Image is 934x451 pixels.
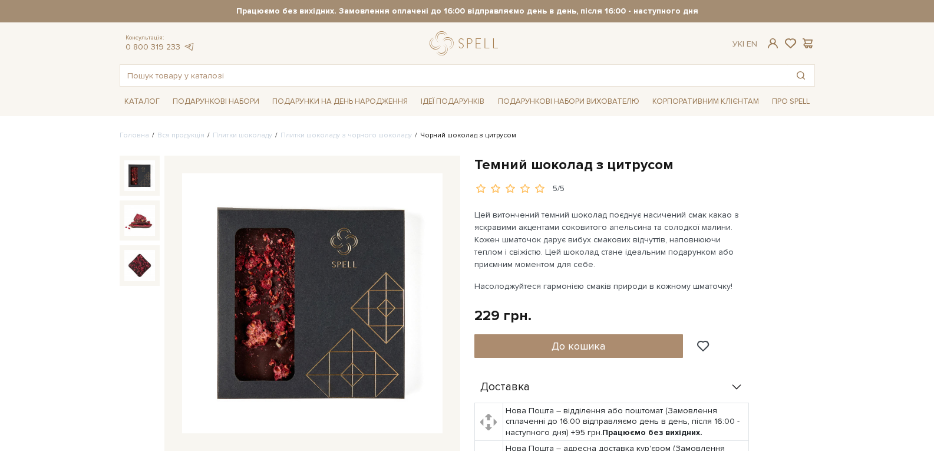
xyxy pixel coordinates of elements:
[787,65,814,86] button: Пошук товару у каталозі
[182,173,443,434] img: Темний шоколад з цитрусом
[124,160,155,191] img: Темний шоколад з цитрусом
[474,280,751,292] p: Насолоджуйтеся гармонією смаків природи в кожному шматочку!
[648,91,764,111] a: Корпоративним клієнтам
[732,39,757,50] div: Ук
[412,130,516,141] li: Чорний шоколад з цитрусом
[742,39,744,49] span: |
[126,42,180,52] a: 0 800 319 233
[493,91,644,111] a: Подарункові набори вихователю
[120,6,815,17] strong: Працюємо без вихідних. Замовлення оплачені до 16:00 відправляємо день в день, після 16:00 - насту...
[747,39,757,49] a: En
[213,131,272,140] a: Плитки шоколаду
[602,427,702,437] b: Працюємо без вихідних.
[552,340,605,353] span: До кошика
[503,403,748,441] td: Нова Пошта – відділення або поштомат (Замовлення сплаченні до 16:00 відправляємо день в день, піс...
[183,42,195,52] a: telegram
[474,334,684,358] button: До кошика
[124,250,155,281] img: Темний шоколад з цитрусом
[280,131,412,140] a: Плитки шоколаду з чорного шоколаду
[474,307,532,325] div: 229 грн.
[416,93,489,111] a: Ідеї подарунків
[120,93,164,111] a: Каталог
[553,183,565,195] div: 5/5
[430,31,503,55] a: logo
[120,65,787,86] input: Пошук товару у каталозі
[474,209,751,271] p: Цей витончений темний шоколад поєднує насичений смак какао з яскравими акцентами соковитого апель...
[124,205,155,236] img: Темний шоколад з цитрусом
[480,382,530,393] span: Доставка
[767,93,814,111] a: Про Spell
[168,93,264,111] a: Подарункові набори
[126,34,195,42] span: Консультація:
[120,131,149,140] a: Головна
[268,93,412,111] a: Подарунки на День народження
[474,156,815,174] h1: Темний шоколад з цитрусом
[157,131,204,140] a: Вся продукція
